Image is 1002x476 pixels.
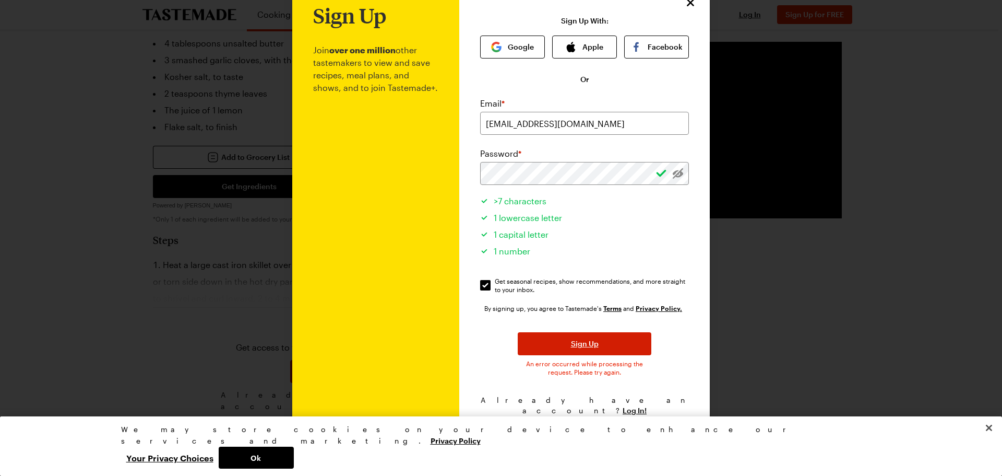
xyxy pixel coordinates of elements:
span: 1 number [494,246,530,256]
span: Get seasonal recipes, show recommendations, and more straight to your inbox. [495,277,690,294]
a: Tastemade Privacy Policy [636,304,682,312]
label: Email [480,97,505,110]
b: over one million [329,45,396,55]
div: By signing up, you agree to Tastemade's and [484,303,685,314]
a: Tastemade Terms of Service [603,304,622,312]
button: Ok [219,447,294,469]
button: Log In! [623,405,647,416]
span: Sign Up [571,339,599,349]
button: Facebook [624,36,689,59]
p: Join other tastemakers to view and save recipes, meal plans, and shows, and to join Tastemade+. [313,27,438,438]
div: We may store cookies on your device to enhance our services and marketing. [121,424,873,447]
span: >7 characters [494,196,546,206]
p: Sign Up With: [561,17,609,25]
span: Already have an account? [481,396,689,415]
button: Sign Up [518,332,651,355]
span: 1 capital letter [494,229,548,239]
a: More information about your privacy, opens in a new tab [431,435,481,445]
span: An error occurred while processing the request. Please try again. [518,359,651,376]
button: Google [480,36,545,59]
span: Or [580,74,589,85]
label: Password [480,147,521,160]
button: Your Privacy Choices [121,447,219,469]
button: Close [977,416,1000,439]
span: 1 lowercase letter [494,213,562,223]
div: Privacy [121,424,873,469]
h1: Sign Up [313,4,386,27]
input: Get seasonal recipes, show recommendations, and more straight to your inbox. [480,280,491,291]
button: Apple [552,36,617,59]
